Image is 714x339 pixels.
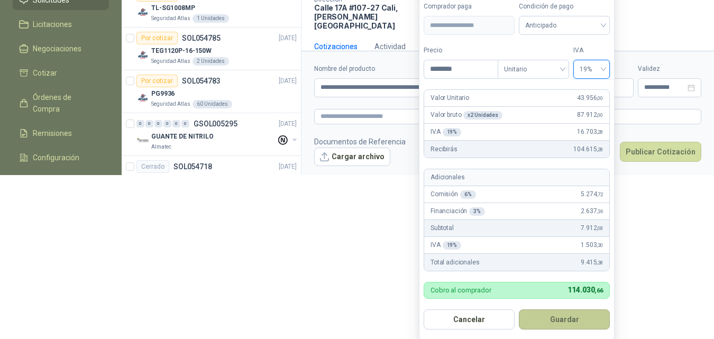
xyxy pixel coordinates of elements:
span: 9.415 [581,258,603,268]
button: Cargar archivo [314,148,390,167]
div: Cerrado [136,160,169,173]
p: Comisión [431,189,476,199]
p: Recibirás [431,144,457,154]
div: Por cotizar [136,32,178,44]
span: ,00 [597,112,603,118]
label: Validez [638,64,701,74]
a: Por cotizarSOL054783[DATE] Company LogoPG9936Seguridad Atlas60 Unidades [122,70,301,113]
a: Manuales y ayuda [13,172,109,192]
span: 87.912 [577,110,603,120]
span: ,38 [597,260,603,265]
p: Adicionales [431,172,464,182]
img: Company Logo [136,91,149,104]
span: ,66 [594,287,603,294]
button: Publicar Cotización [620,142,701,162]
div: Actividad [374,41,406,52]
span: ,36 [597,208,603,214]
span: Negociaciones [33,43,81,54]
div: 60 Unidades [193,100,232,108]
div: Cotizaciones [314,41,358,52]
p: Financiación [431,206,485,216]
img: Company Logo [136,6,149,19]
p: Seguridad Atlas [151,14,190,23]
span: Anticipado [525,17,603,33]
div: 19 % [443,241,462,250]
p: [DATE] [279,33,297,43]
p: Documentos de Referencia [314,136,406,148]
p: GSOL005295 [194,120,237,127]
p: IVA [431,240,461,250]
p: Subtotal [431,223,454,233]
span: ,30 [597,242,603,248]
a: Órdenes de Compra [13,87,109,119]
p: IVA [431,127,461,137]
span: Licitaciones [33,19,72,30]
div: 0 [172,120,180,127]
label: IVA [573,45,610,56]
p: SOL054718 [173,163,212,170]
span: ,72 [597,191,603,197]
a: Licitaciones [13,14,109,34]
span: ,08 [597,225,603,231]
div: 1 Unidades [193,14,229,23]
p: GUANTE DE NITRILO [151,132,214,142]
p: AMARRAS PLASTICAS DE 10 CMS [151,175,256,185]
p: SOL054785 [182,34,221,42]
div: 2 Unidades [193,57,229,66]
label: Comprador paga [424,2,515,12]
div: 0 [136,120,144,127]
span: 43.956 [577,93,603,103]
span: 19% [580,61,603,77]
a: CerradoSOL054718[DATE] AMARRAS PLASTICAS DE 10 CMS [122,156,301,199]
div: 6 % [460,190,476,199]
div: x 2 Unidades [463,111,502,120]
span: 1.503 [581,240,603,250]
a: Cotizar [13,63,109,83]
p: Cobro al comprador [431,287,491,294]
div: 0 [145,120,153,127]
span: 16.703 [577,127,603,137]
span: Remisiones [33,127,72,139]
a: Por cotizarSOL054785[DATE] Company LogoTEG1120P-16-150WSeguridad Atlas2 Unidades [122,28,301,70]
span: Órdenes de Compra [33,91,99,115]
div: 0 [181,120,189,127]
p: TL-SG1008MP [151,3,195,13]
a: Configuración [13,148,109,168]
p: [DATE] [279,119,297,129]
img: Company Logo [136,49,149,61]
span: ,00 [597,95,603,101]
p: [DATE] [279,162,297,172]
div: 0 [154,120,162,127]
a: 0 0 0 0 0 0 GSOL005295[DATE] Company LogoGUANTE DE NITRILOAlmatec [136,117,299,151]
span: 7.912 [581,223,603,233]
label: Condición de pago [519,2,610,12]
p: Seguridad Atlas [151,100,190,108]
button: Guardar [519,309,610,329]
span: Configuración [33,152,79,163]
span: ,28 [597,129,603,135]
p: Almatec [151,143,171,151]
div: 3 % [469,207,485,216]
button: Cancelar [424,309,515,329]
span: 2.637 [581,206,603,216]
p: Seguridad Atlas [151,57,190,66]
span: 114.030 [567,286,603,294]
div: Por cotizar [136,75,178,87]
a: Remisiones [13,123,109,143]
p: SOL054783 [182,77,221,85]
p: [DATE] [279,76,297,86]
span: Unitario [504,61,563,77]
p: Valor Unitario [431,93,469,103]
img: Company Logo [136,134,149,147]
p: PG9936 [151,89,175,99]
p: Calle 17A #107-27 Cali , [PERSON_NAME][GEOGRAPHIC_DATA] [314,3,427,30]
div: 0 [163,120,171,127]
span: 5.274 [581,189,603,199]
a: Negociaciones [13,39,109,59]
p: TEG1120P-16-150W [151,46,212,56]
label: Precio [424,45,498,56]
span: 104.615 [573,144,603,154]
span: ,28 [597,146,603,152]
div: 19 % [443,128,462,136]
label: Nombre del producto [314,64,486,74]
